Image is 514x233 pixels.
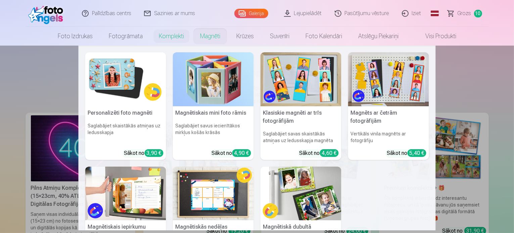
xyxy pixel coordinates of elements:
[262,27,297,46] a: Suvenīri
[192,27,228,46] a: Magnēti
[173,120,254,147] h6: Saglabājiet savus iecienītākos mirkļus košās krāsās
[145,149,163,157] div: 3,90 €
[348,106,429,128] h5: Magnēts ar četrām fotogrāfijām
[261,52,341,106] img: Klasiskie magnēti ar trīs fotogrāfijām
[261,106,341,128] h5: Klasiskie magnēti ar trīs fotogrāfijām
[173,52,254,106] img: Magnētiskais mini foto rāmis
[350,27,407,46] a: Atslēgu piekariņi
[85,120,166,147] h6: Saglabājiet skaistākās atmiņas uz ledusskapja
[458,9,471,17] span: Grozs
[234,9,268,18] a: Galerija
[261,52,341,160] a: Klasiskie magnēti ar trīs fotogrāfijāmKlasiskie magnēti ar trīs fotogrāfijāmSaglabājiet savas ska...
[387,149,426,157] div: Sākot no
[85,167,166,221] img: Magnētiskais iepirkumu saraksts
[151,27,192,46] a: Komplekti
[173,52,254,160] a: Magnētiskais mini foto rāmisMagnētiskais mini foto rāmisSaglabājiet savus iecienītākos mirkļus ko...
[28,3,67,24] img: /fa1
[85,106,166,120] h5: Personalizēti foto magnēti
[348,128,429,147] h6: Vertikāls vinila magnēts ar fotogrāfiju
[348,52,429,160] a: Magnēts ar četrām fotogrāfijāmMagnēts ar četrām fotogrāfijāmVertikāls vinila magnēts ar fotogrāfi...
[474,10,482,17] span: 10
[124,149,163,157] div: Sākot no
[212,149,251,157] div: Sākot no
[173,167,254,221] img: Magnētiskās nedēļas piezīmes/grafiki 20x30 cm
[228,27,262,46] a: Krūzes
[173,106,254,120] h5: Magnētiskais mini foto rāmis
[299,149,339,157] div: Sākot no
[101,27,151,46] a: Fotogrāmata
[408,149,426,157] div: 5,40 €
[85,52,166,106] img: Personalizēti foto magnēti
[50,27,101,46] a: Foto izdrukas
[261,128,341,147] h6: Saglabājiet savas skaistākās atmiņas uz ledusskapja magnēta
[348,52,429,106] img: Magnēts ar četrām fotogrāfijām
[261,167,341,221] img: Magnētiskā dubultā fotogrāfija 6x9 cm
[232,149,251,157] div: 4,90 €
[320,149,339,157] div: 4,60 €
[85,52,166,160] a: Personalizēti foto magnētiPersonalizēti foto magnētiSaglabājiet skaistākās atmiņas uz ledusskapja...
[297,27,350,46] a: Foto kalendāri
[407,27,464,46] a: Visi produkti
